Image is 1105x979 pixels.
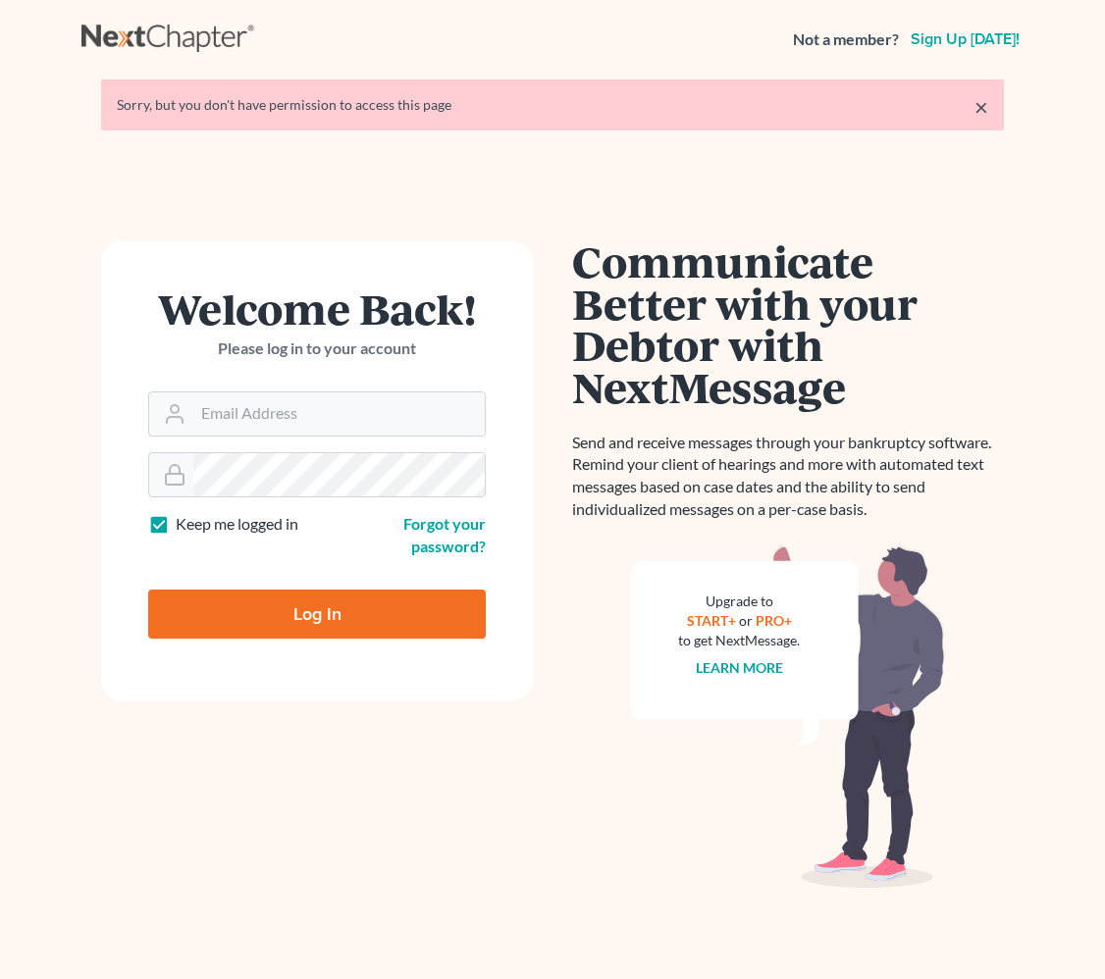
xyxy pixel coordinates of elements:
a: Sign up [DATE]! [907,31,1024,47]
strong: Not a member? [793,28,899,51]
input: Log In [148,590,486,639]
p: Please log in to your account [148,337,486,360]
input: Email Address [193,392,485,436]
label: Keep me logged in [176,513,298,536]
div: to get NextMessage. [678,631,800,650]
span: or [739,612,753,629]
a: START+ [687,612,736,629]
h1: Communicate Better with your Debtor with NextMessage [572,240,1004,408]
a: Learn more [696,659,783,676]
p: Send and receive messages through your bankruptcy software. Remind your client of hearings and mo... [572,432,1004,521]
h1: Welcome Back! [148,287,486,330]
img: nextmessage_bg-59042aed3d76b12b5cd301f8e5b87938c9018125f34e5fa2b7a6b67550977c72.svg [631,544,945,888]
a: × [974,95,988,119]
div: Sorry, but you don't have permission to access this page [117,95,988,115]
a: PRO+ [756,612,792,629]
div: Upgrade to [678,592,800,611]
a: Forgot your password? [403,514,486,555]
